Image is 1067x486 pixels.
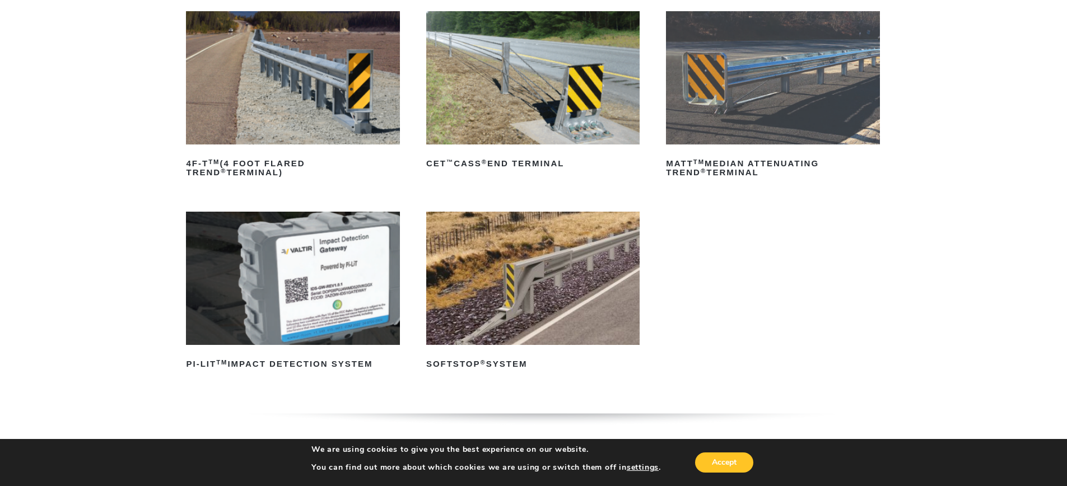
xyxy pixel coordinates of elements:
[186,355,399,373] h2: PI-LIT Impact Detection System
[186,155,399,181] h2: 4F-T (4 Foot Flared TREND Terminal)
[221,167,226,174] sup: ®
[186,212,399,373] a: PI-LITTMImpact Detection System
[311,445,661,455] p: We are using cookies to give you the best experience on our website.
[186,11,399,181] a: 4F-TTM(4 Foot Flared TREND®Terminal)
[426,355,640,373] h2: SoftStop System
[666,155,879,181] h2: MATT Median Attenuating TREND Terminal
[426,155,640,172] h2: CET CASS End Terminal
[627,462,659,473] button: settings
[482,158,487,165] sup: ®
[701,167,706,174] sup: ®
[446,158,454,165] sup: ™
[426,11,640,172] a: CET™CASS®End Terminal
[426,212,640,373] a: SoftStop®System
[208,158,220,165] sup: TM
[480,359,486,366] sup: ®
[426,212,640,345] img: SoftStop System End Terminal
[216,359,227,366] sup: TM
[693,158,705,165] sup: TM
[666,11,879,181] a: MATTTMMedian Attenuating TREND®Terminal
[695,452,753,473] button: Accept
[311,462,661,473] p: You can find out more about which cookies we are using or switch them off in .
